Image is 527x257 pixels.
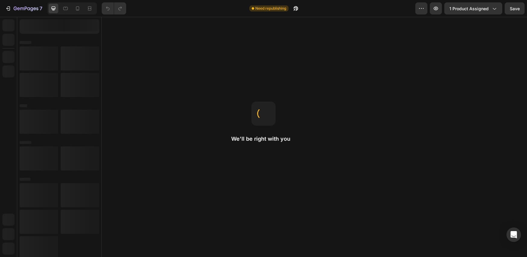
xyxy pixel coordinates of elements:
[444,2,502,14] button: 1 product assigned
[510,6,520,11] span: Save
[449,5,489,12] span: 1 product assigned
[2,2,45,14] button: 7
[231,135,296,143] h2: We'll be right with you
[102,2,126,14] div: Undo/Redo
[506,227,521,242] div: Open Intercom Messenger
[40,5,42,12] p: 7
[505,2,525,14] button: Save
[255,6,286,11] span: Need republishing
